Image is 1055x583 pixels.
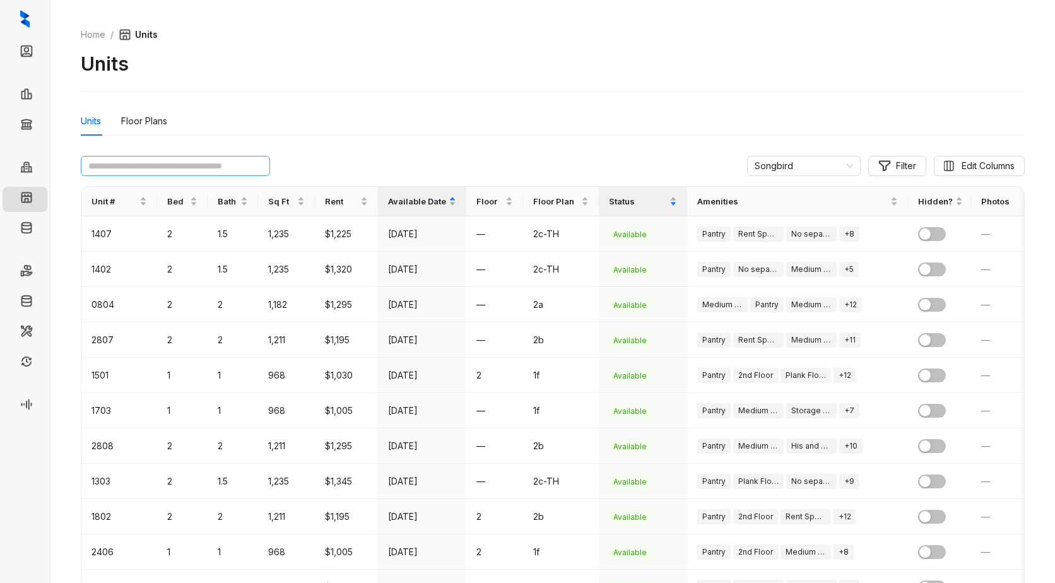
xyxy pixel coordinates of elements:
[466,216,523,252] td: —
[868,156,926,176] button: Filter
[466,322,523,358] td: —
[609,195,667,208] span: Status
[315,464,378,499] td: $1,345
[315,534,378,570] td: $1,005
[733,227,784,242] div: Rent Special 1
[934,156,1025,176] button: Edit Columns
[733,474,784,489] div: Plank Flooring
[378,322,466,358] td: [DATE]
[981,405,990,416] span: —
[81,187,157,216] th: Unit #
[157,322,208,358] td: 2
[981,264,990,274] span: —
[697,545,731,560] div: Pantry
[781,509,831,524] div: Rent Special 1
[157,464,208,499] td: 2
[839,333,861,348] div: + 11
[208,464,258,499] td: 1.5
[981,334,990,345] span: —
[609,370,651,382] span: Available
[609,476,651,488] span: Available
[733,333,784,348] div: Rent Special 1
[258,287,315,322] td: 1,182
[378,252,466,287] td: [DATE]
[786,474,837,489] div: No separate dining room
[157,287,208,322] td: 2
[839,262,859,277] div: + 5
[466,464,523,499] td: —
[697,403,731,418] div: Pantry
[78,28,108,42] a: Home
[466,358,523,393] td: 2
[208,428,258,464] td: 2
[110,28,114,42] li: /
[157,393,208,428] td: 1
[918,195,953,208] span: Hidden?
[834,509,856,524] div: + 12
[119,28,158,42] span: Units
[466,287,523,322] td: —
[121,114,167,128] div: Floor Plans
[388,195,446,208] span: Available Date
[609,511,651,524] span: Available
[315,187,378,216] th: Rent
[3,114,47,139] li: Collections
[781,368,831,383] div: Plank Flooring
[533,228,559,239] span: 2c-TH
[378,428,466,464] td: [DATE]
[3,83,47,109] li: Leasing
[208,499,258,534] td: 2
[258,464,315,499] td: 1,235
[609,405,651,418] span: Available
[786,297,837,312] div: Medium master bath
[315,322,378,358] td: $1,195
[755,156,853,175] span: Change Community
[839,439,863,454] div: + 10
[81,358,157,393] td: 1501
[268,195,295,208] span: Sq Ft
[466,393,523,428] td: —
[466,252,523,287] td: —
[3,260,47,285] li: Rent Collections
[208,216,258,252] td: 1.5
[533,440,544,451] span: 2b
[466,499,523,534] td: 2
[533,264,559,274] span: 2c-TH
[81,287,157,322] td: 0804
[378,358,466,393] td: [DATE]
[315,252,378,287] td: $1,320
[533,476,559,486] span: 2c-TH
[981,440,990,451] span: —
[157,428,208,464] td: 2
[208,287,258,322] td: 2
[378,287,466,322] td: [DATE]
[325,195,358,208] span: Rent
[3,217,47,242] li: Knowledge
[476,195,503,208] span: Floor
[315,358,378,393] td: $1,030
[609,334,651,347] span: Available
[315,287,378,322] td: $1,295
[81,499,157,534] td: 1802
[609,264,651,276] span: Available
[378,393,466,428] td: [DATE]
[3,290,47,315] li: Move Outs
[834,545,854,560] div: + 8
[157,216,208,252] td: 2
[533,299,543,310] span: 2a
[81,464,157,499] td: 1303
[981,511,990,522] span: —
[697,509,731,524] div: Pantry
[81,534,157,570] td: 2406
[81,393,157,428] td: 1703
[609,299,651,312] span: Available
[533,334,544,345] span: 2b
[3,321,47,346] li: Maintenance
[697,262,731,277] div: Pantry
[315,499,378,534] td: $1,195
[733,545,778,560] div: 2nd Floor
[533,405,539,416] span: 1f
[3,187,47,212] li: Units
[258,358,315,393] td: 968
[896,159,916,173] span: Filter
